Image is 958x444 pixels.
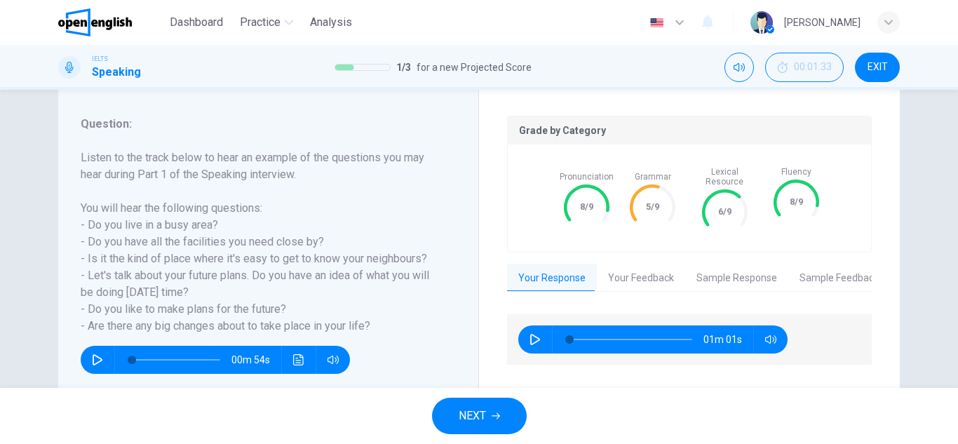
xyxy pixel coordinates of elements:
span: Pronunciation [560,172,614,182]
button: Click to see the audio transcription [288,346,310,374]
img: Profile picture [750,11,773,34]
button: Analysis [304,10,358,35]
div: [PERSON_NAME] [784,14,861,31]
span: NEXT [459,406,486,426]
button: 00:01:33 [765,53,844,82]
span: Lexical Resource [693,167,757,187]
button: Practice [234,10,299,35]
span: 00:01:33 [794,62,832,73]
span: Grammar [635,172,671,182]
button: NEXT [432,398,527,434]
text: 5/9 [646,201,659,212]
button: Dashboard [164,10,229,35]
span: IELTS [92,54,108,64]
text: 8/9 [580,201,593,212]
p: Grade by Category [519,125,860,136]
img: en [648,18,666,28]
span: Dashboard [170,14,223,31]
h1: Speaking [92,64,141,81]
button: Your Response [507,264,597,293]
div: basic tabs example [507,264,872,293]
div: Mute [724,53,754,82]
a: OpenEnglish logo [58,8,164,36]
text: 6/9 [718,206,731,217]
text: 8/9 [790,196,803,207]
button: Sample Feedback [788,264,890,293]
button: EXIT [855,53,900,82]
img: OpenEnglish logo [58,8,132,36]
span: for a new Projected Score [417,59,532,76]
h6: Question : [81,116,439,133]
span: Analysis [310,14,352,31]
span: Fluency [781,167,811,177]
span: Practice [240,14,281,31]
span: EXIT [868,62,888,73]
div: Hide [765,53,844,82]
button: Your Feedback [597,264,685,293]
button: Sample Response [685,264,788,293]
span: 00m 54s [231,346,281,374]
span: 1 / 3 [396,59,411,76]
span: 01m 01s [703,325,753,354]
h6: Listen to the track below to hear an example of the questions you may hear during Part 1 of the S... [81,149,439,335]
